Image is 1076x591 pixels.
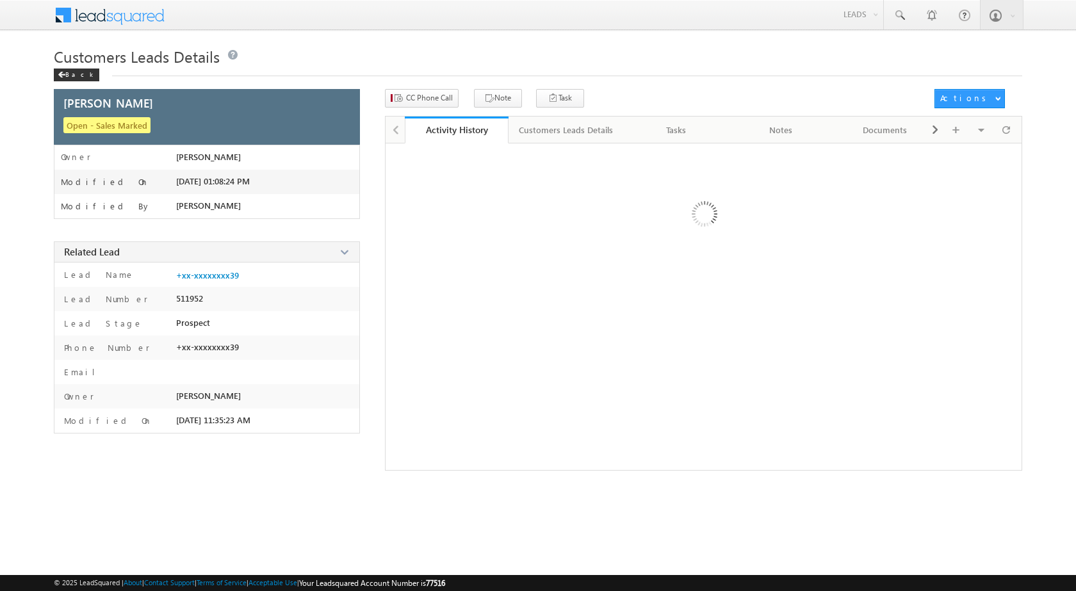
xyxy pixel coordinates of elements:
[940,92,991,104] div: Actions
[414,124,500,136] div: Activity History
[249,578,297,587] a: Acceptable Use
[406,92,453,104] span: CC Phone Call
[64,245,120,258] span: Related Lead
[739,122,822,138] div: Notes
[519,122,613,138] div: Customers Leads Details
[61,415,152,426] label: Modified On
[624,117,729,143] a: Tasks
[635,122,717,138] div: Tasks
[63,117,151,133] span: Open - Sales Marked
[176,293,203,304] span: 511952
[474,89,522,108] button: Note
[934,89,1005,108] button: Actions
[61,318,143,329] label: Lead Stage
[405,117,509,143] a: Activity History
[176,200,241,211] span: [PERSON_NAME]
[61,342,150,353] label: Phone Number
[176,391,241,401] span: [PERSON_NAME]
[144,578,195,587] a: Contact Support
[844,122,926,138] div: Documents
[54,577,445,589] span: © 2025 LeadSquared | | | | |
[197,578,247,587] a: Terms of Service
[176,270,239,280] a: +xx-xxxxxxxx39
[61,177,149,187] label: Modified On
[54,69,99,81] div: Back
[176,415,250,425] span: [DATE] 11:35:23 AM
[63,97,153,109] span: [PERSON_NAME]
[833,117,938,143] a: Documents
[61,391,94,402] label: Owner
[176,176,250,186] span: [DATE] 01:08:24 PM
[54,46,220,67] span: Customers Leads Details
[385,89,459,108] button: CC Phone Call
[176,342,239,352] span: +xx-xxxxxxxx39
[509,117,624,143] a: Customers Leads Details
[61,366,105,378] label: Email
[61,201,151,211] label: Modified By
[61,293,148,305] label: Lead Number
[426,578,445,588] span: 77516
[124,578,142,587] a: About
[176,318,210,328] span: Prospect
[637,150,770,282] img: Loading ...
[176,152,241,162] span: [PERSON_NAME]
[61,152,91,162] label: Owner
[299,578,445,588] span: Your Leadsquared Account Number is
[61,269,134,280] label: Lead Name
[536,89,584,108] button: Task
[729,117,833,143] a: Notes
